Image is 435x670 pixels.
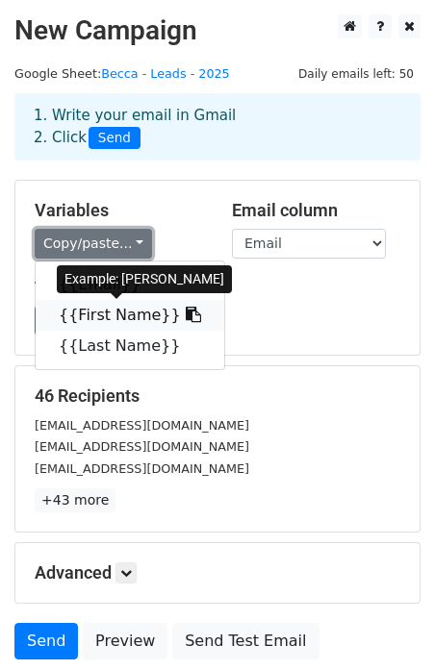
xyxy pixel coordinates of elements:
span: Send [89,127,141,150]
iframe: Chat Widget [339,578,435,670]
a: +43 more [35,488,115,512]
div: 1. Write your email in Gmail 2. Click [19,105,416,149]
small: [EMAIL_ADDRESS][DOMAIN_NAME] [35,461,249,476]
a: {{First Name}} [36,300,224,331]
a: Send [14,623,78,659]
small: [EMAIL_ADDRESS][DOMAIN_NAME] [35,418,249,433]
h2: New Campaign [14,14,421,47]
a: Daily emails left: 50 [292,66,421,81]
small: [EMAIL_ADDRESS][DOMAIN_NAME] [35,439,249,454]
a: Preview [83,623,167,659]
a: {{Email}} [36,269,224,300]
h5: Email column [232,200,400,221]
h5: Advanced [35,562,400,583]
a: Copy/paste... [35,229,152,259]
small: Google Sheet: [14,66,230,81]
a: Becca - Leads - 2025 [101,66,230,81]
div: Example: [PERSON_NAME] [57,265,232,293]
a: {{Last Name}} [36,331,224,361]
a: Send Test Email [172,623,319,659]
h5: 46 Recipients [35,385,400,407]
span: Daily emails left: 50 [292,63,421,85]
h5: Variables [35,200,203,221]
